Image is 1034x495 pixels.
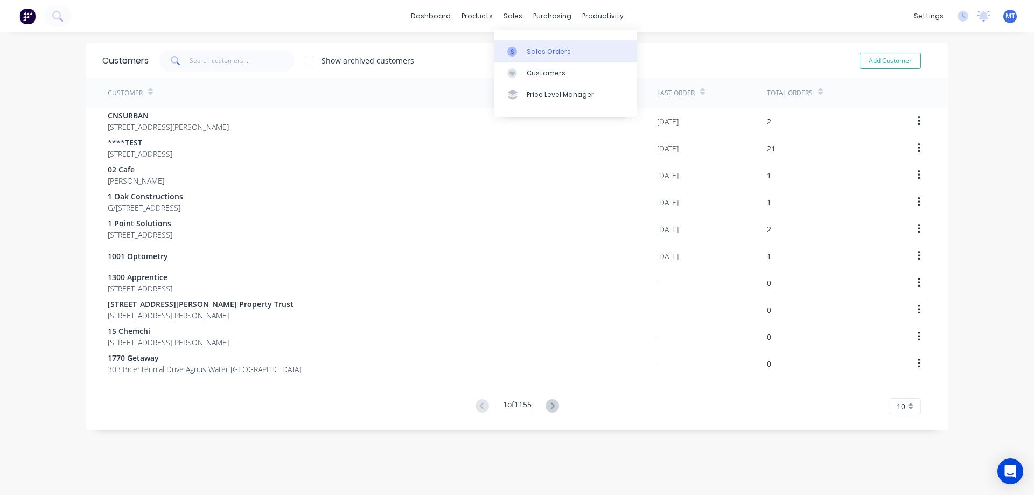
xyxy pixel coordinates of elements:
[498,8,528,24] div: sales
[657,331,660,343] div: -
[860,53,921,69] button: Add Customer
[909,8,949,24] div: settings
[767,170,771,181] div: 1
[503,399,532,414] div: 1 of 1155
[577,8,629,24] div: productivity
[494,84,637,106] a: Price Level Manager
[657,170,679,181] div: [DATE]
[108,283,172,294] span: [STREET_ADDRESS]
[767,358,771,369] div: 0
[108,337,229,348] span: [STREET_ADDRESS][PERSON_NAME]
[767,197,771,208] div: 1
[657,88,695,98] div: Last Order
[190,50,295,72] input: Search customers...
[767,304,771,316] div: 0
[108,148,172,159] span: [STREET_ADDRESS]
[108,202,183,213] span: G/[STREET_ADDRESS]
[456,8,498,24] div: products
[102,54,149,67] div: Customers
[108,229,172,240] span: [STREET_ADDRESS]
[767,224,771,235] div: 2
[527,47,571,57] div: Sales Orders
[767,331,771,343] div: 0
[528,8,577,24] div: purchasing
[527,68,565,78] div: Customers
[494,40,637,62] a: Sales Orders
[657,143,679,154] div: [DATE]
[767,277,771,289] div: 0
[657,277,660,289] div: -
[108,271,172,283] span: 1300 Apprentice
[108,88,143,98] div: Customer
[108,164,164,175] span: 02 Cafe
[108,298,294,310] span: [STREET_ADDRESS][PERSON_NAME] Property Trust
[657,224,679,235] div: [DATE]
[108,325,229,337] span: 15 Chemchi
[767,250,771,262] div: 1
[767,143,775,154] div: 21
[322,55,414,66] div: Show archived customers
[527,90,594,100] div: Price Level Manager
[897,401,905,412] span: 10
[657,304,660,316] div: -
[997,458,1023,484] div: Open Intercom Messenger
[108,110,229,121] span: CNSURBAN
[767,116,771,127] div: 2
[108,250,168,262] span: 1001 Optometry
[108,121,229,133] span: [STREET_ADDRESS][PERSON_NAME]
[657,250,679,262] div: [DATE]
[108,191,183,202] span: 1 Oak Constructions
[657,358,660,369] div: -
[657,116,679,127] div: [DATE]
[108,364,301,375] span: 303 Bicentennial Drive Agnus Water [GEOGRAPHIC_DATA]
[108,175,164,186] span: [PERSON_NAME]
[19,8,36,24] img: Factory
[1005,11,1015,21] span: MT
[108,352,301,364] span: 1770 Getaway
[494,62,637,84] a: Customers
[108,310,294,321] span: [STREET_ADDRESS][PERSON_NAME]
[406,8,456,24] a: dashboard
[767,88,813,98] div: Total Orders
[657,197,679,208] div: [DATE]
[108,218,172,229] span: 1 Point Solutions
